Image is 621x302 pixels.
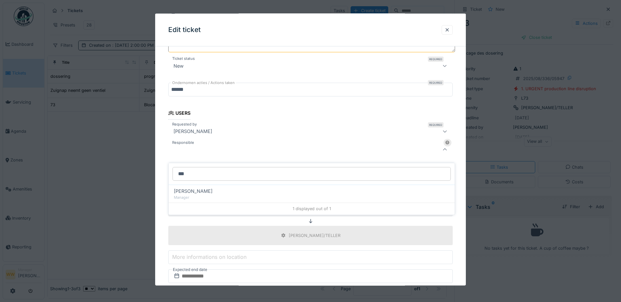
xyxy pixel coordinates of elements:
div: New [171,62,186,70]
div: Required [428,122,444,127]
div: Users [168,108,191,119]
label: More informations on location [171,253,248,261]
div: Manager [174,195,449,200]
span: [PERSON_NAME] [174,188,212,195]
div: Required [428,80,444,85]
h3: Edit ticket [168,26,201,34]
label: Responsible [171,140,195,145]
div: Location [168,162,199,174]
div: [PERSON_NAME]/TELLER [289,232,340,238]
label: Ondernomen acties / Actions taken [171,80,236,86]
label: Expected end date [172,266,208,273]
div: Required [428,57,444,62]
label: Priority [171,285,186,291]
div: [PERSON_NAME] [171,127,215,135]
div: 1 displayed out of 1 [169,203,455,214]
label: Requested by [171,121,198,127]
label: Ticket status [171,56,196,61]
